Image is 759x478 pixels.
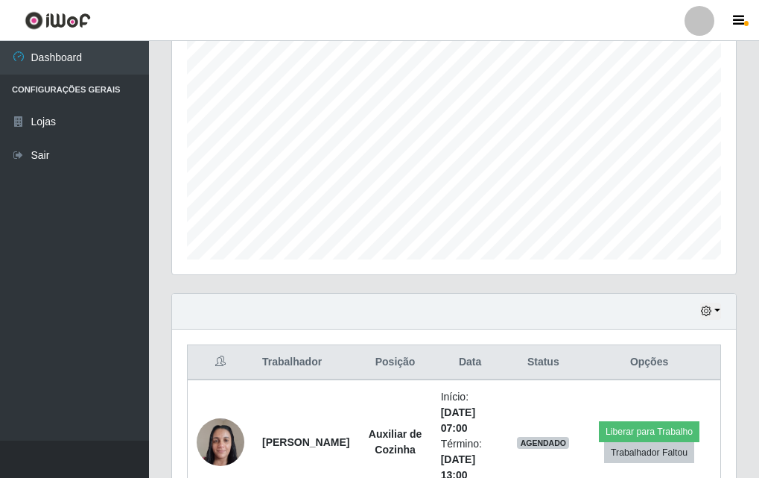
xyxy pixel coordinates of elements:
[25,11,91,30] img: CoreUI Logo
[369,428,422,456] strong: Auxiliar de Cozinha
[578,345,720,380] th: Opções
[508,345,578,380] th: Status
[432,345,509,380] th: Data
[262,436,349,448] strong: [PERSON_NAME]
[599,421,699,442] button: Liberar para Trabalho
[517,437,569,449] span: AGENDADO
[197,410,244,474] img: 1738436502768.jpeg
[604,442,694,463] button: Trabalhador Faltou
[253,345,358,380] th: Trabalhador
[441,406,475,434] time: [DATE] 07:00
[441,389,500,436] li: Início:
[358,345,431,380] th: Posição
